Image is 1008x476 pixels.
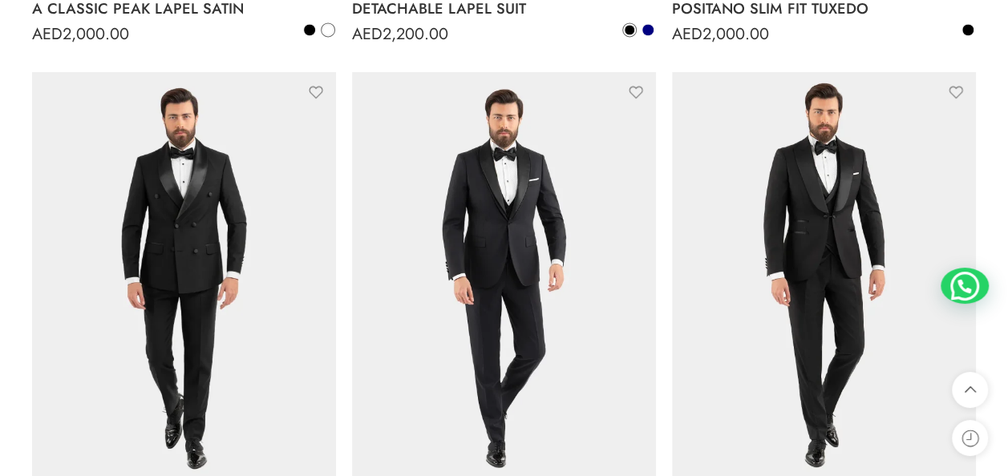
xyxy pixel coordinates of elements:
span: AED [672,22,702,46]
bdi: 2,000.00 [32,22,129,46]
a: White [321,22,335,37]
a: Black [961,22,975,37]
bdi: 2,000.00 [672,22,769,46]
a: Navy [641,22,655,37]
span: AED [352,22,383,46]
a: Black [302,22,317,37]
bdi: 2,200.00 [352,22,448,46]
span: AED [32,22,63,46]
a: Black [622,22,637,37]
